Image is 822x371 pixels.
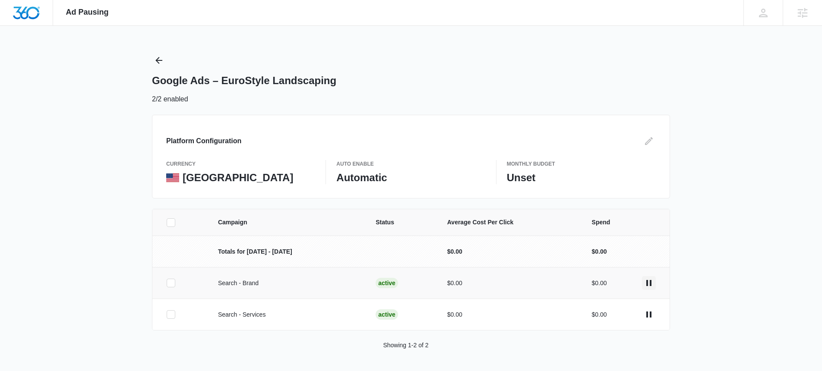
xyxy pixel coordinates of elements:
[22,22,95,29] div: Domain: [DOMAIN_NAME]
[152,94,188,104] p: 2/2 enabled
[592,279,607,288] p: $0.00
[218,247,355,256] p: Totals for [DATE] - [DATE]
[592,310,607,319] p: $0.00
[166,136,241,146] h3: Platform Configuration
[592,218,656,227] span: Spend
[218,279,355,288] p: Search - Brand
[383,341,428,350] p: Showing 1-2 of 2
[642,134,656,148] button: Edit
[95,51,145,57] div: Keywords by Traffic
[14,22,21,29] img: website_grey.svg
[336,160,485,168] p: Auto Enable
[218,218,355,227] span: Campaign
[152,74,336,87] h1: Google Ads – EuroStyle Landscaping
[33,51,77,57] div: Domain Overview
[507,160,656,168] p: Monthly Budget
[166,173,179,182] img: United States
[507,171,656,184] p: Unset
[86,50,93,57] img: tab_keywords_by_traffic_grey.svg
[218,310,355,319] p: Search - Services
[447,218,571,227] span: Average Cost Per Click
[376,309,398,320] div: Active
[642,308,656,321] button: actions.pause
[447,279,571,288] p: $0.00
[376,278,398,288] div: Active
[152,53,166,67] button: Back
[23,50,30,57] img: tab_domain_overview_orange.svg
[447,247,571,256] p: $0.00
[592,247,607,256] p: $0.00
[166,160,315,168] p: currency
[14,14,21,21] img: logo_orange.svg
[336,171,485,184] p: Automatic
[183,171,293,184] p: [GEOGRAPHIC_DATA]
[642,276,656,290] button: actions.pause
[447,310,571,319] p: $0.00
[376,218,427,227] span: Status
[66,8,109,17] span: Ad Pausing
[24,14,42,21] div: v 4.0.25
